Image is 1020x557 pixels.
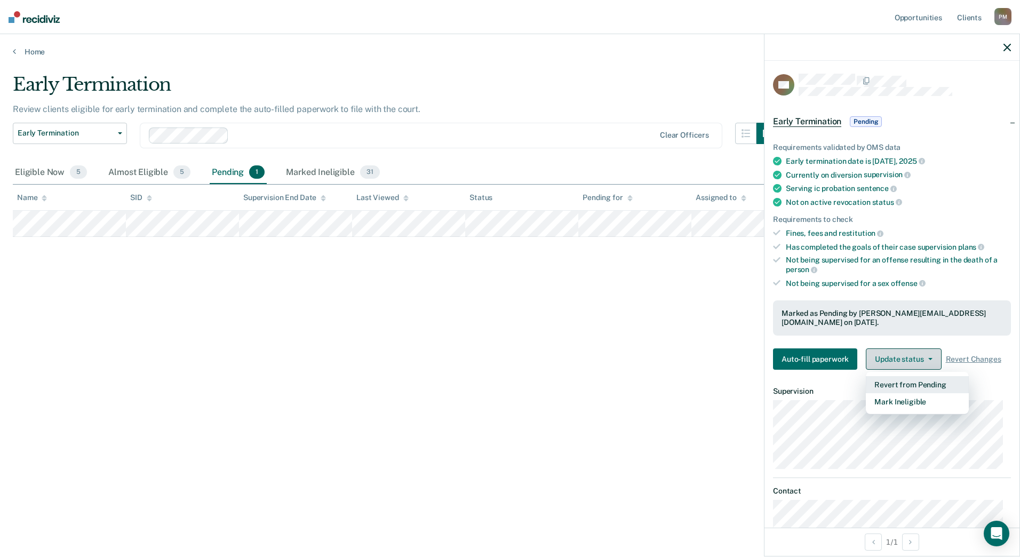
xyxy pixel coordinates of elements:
[786,184,1011,193] div: Serving ic probation
[13,161,89,185] div: Eligible Now
[786,170,1011,180] div: Currently on diversion
[891,279,926,288] span: offense
[773,215,1011,224] div: Requirements to check
[786,228,1011,238] div: Fines, fees and
[660,131,709,140] div: Clear officers
[958,243,984,251] span: plans
[249,165,265,179] span: 1
[360,165,380,179] span: 31
[9,11,60,23] img: Recidiviz
[773,143,1011,152] div: Requirements validated by OMS data
[773,487,1011,496] dt: Contact
[173,165,190,179] span: 5
[866,393,969,410] button: Mark Ineligible
[866,348,941,370] button: Update status
[773,348,862,370] a: Navigate to form link
[872,198,902,206] span: status
[583,193,632,202] div: Pending for
[243,193,326,202] div: Supervision End Date
[865,534,882,551] button: Previous Opportunity
[469,193,492,202] div: Status
[850,116,882,127] span: Pending
[773,387,1011,396] dt: Supervision
[18,129,114,138] span: Early Termination
[70,165,87,179] span: 5
[284,161,381,185] div: Marked Ineligible
[786,256,1011,274] div: Not being supervised for an offense resulting in the death of a
[130,193,152,202] div: SID
[764,105,1019,139] div: Early TerminationPending
[782,309,1002,327] div: Marked as Pending by [PERSON_NAME][EMAIL_ADDRESS][DOMAIN_NAME] on [DATE].
[786,242,1011,252] div: Has completed the goals of their case supervision
[13,104,420,114] p: Review clients eligible for early termination and complete the auto-filled paperwork to file with...
[764,528,1019,556] div: 1 / 1
[13,74,778,104] div: Early Termination
[17,193,47,202] div: Name
[356,193,408,202] div: Last Viewed
[106,161,193,185] div: Almost Eligible
[946,355,1001,364] span: Revert Changes
[786,278,1011,288] div: Not being supervised for a sex
[786,156,1011,166] div: Early termination date is [DATE],
[864,170,911,179] span: supervision
[839,229,883,237] span: restitution
[210,161,267,185] div: Pending
[773,348,857,370] button: Auto-fill paperwork
[899,157,925,165] span: 2025
[696,193,746,202] div: Assigned to
[902,534,919,551] button: Next Opportunity
[13,47,1007,57] a: Home
[786,197,1011,207] div: Not on active revocation
[857,184,897,193] span: sentence
[786,265,817,274] span: person
[984,521,1009,546] div: Open Intercom Messenger
[773,116,841,127] span: Early Termination
[994,8,1011,25] div: P M
[866,376,969,393] button: Revert from Pending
